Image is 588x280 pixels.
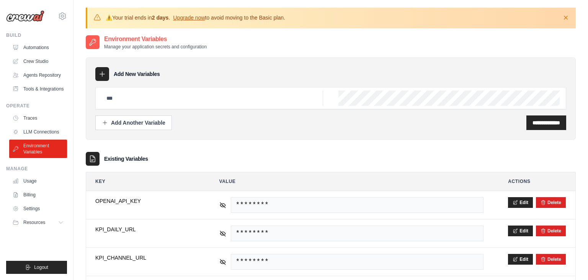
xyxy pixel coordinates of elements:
[104,44,207,50] p: Manage your application secrets and configuration
[508,197,533,208] button: Edit
[541,228,561,234] button: Delete
[23,219,45,226] span: Resources
[9,55,67,68] a: Crew Studio
[173,15,205,21] a: Upgrade now
[9,203,67,215] a: Settings
[9,140,67,158] a: Environment Variables
[9,112,67,124] a: Traces
[9,126,67,138] a: LLM Connections
[86,172,204,191] th: Key
[9,83,67,95] a: Tools & Integrations
[104,155,148,163] h3: Existing Variables
[508,226,533,236] button: Edit
[541,256,561,262] button: Delete
[9,175,67,187] a: Usage
[95,197,195,205] span: OPENAI_API_KEY
[114,70,160,78] h3: Add New Variables
[6,261,67,274] button: Logout
[95,254,195,262] span: KPI_CHANNEL_URL
[104,35,207,44] h2: Environment Variables
[9,69,67,81] a: Agents Repository
[9,216,67,229] button: Resources
[499,172,575,191] th: Actions
[152,15,169,21] strong: 2 days
[102,119,165,127] div: Add Another Variable
[541,199,561,206] button: Delete
[6,10,44,22] img: Logo
[95,226,195,233] span: KPI_DAILY_URL
[210,172,493,191] th: Value
[34,264,48,270] span: Logout
[6,103,67,109] div: Operate
[508,254,533,265] button: Edit
[95,115,172,130] button: Add Another Variable
[6,166,67,172] div: Manage
[9,41,67,54] a: Automations
[9,189,67,201] a: Billing
[106,15,112,21] strong: ⚠️
[6,32,67,38] div: Build
[106,14,285,21] p: Your trial ends in . to avoid moving to the Basic plan.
